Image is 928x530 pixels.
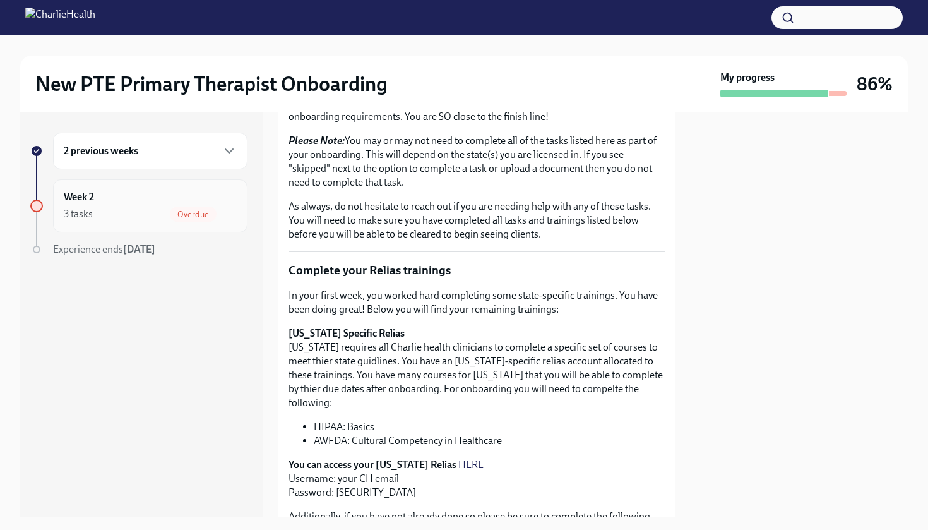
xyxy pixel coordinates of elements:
h6: Week 2 [64,190,94,204]
p: In your first week, you worked hard completing some state-specific trainings. You have been doing... [289,289,665,316]
span: Overdue [170,210,217,219]
p: Username: your CH email Password: [SECURITY_DATA] [289,458,665,500]
p: [US_STATE] requires all Charlie health clinicians to complete a specific set of courses to meet t... [289,327,665,410]
h6: 2 previous weeks [64,144,138,158]
a: Week 23 tasksOverdue [30,179,247,232]
strong: My progress [720,71,775,85]
h3: 86% [857,73,893,95]
li: AWFDA: Cultural Competency in Healthcare [314,434,665,448]
li: HIPAA: Basics [314,420,665,434]
h2: New PTE Primary Therapist Onboarding [35,71,388,97]
img: CharlieHealth [25,8,95,28]
p: You may or may not need to complete all of the tasks listed here as part of your onboarding. This... [289,134,665,190]
p: Complete your Relias trainings [289,262,665,279]
strong: You can access your [US_STATE] Relias [289,459,456,471]
strong: [US_STATE] Specific Relias [289,327,405,339]
span: Experience ends [53,243,155,255]
strong: [DATE] [123,243,155,255]
p: As always, do not hesitate to reach out if you are needing help with any of these tasks. You will... [289,200,665,241]
strong: Please Note: [289,135,345,147]
div: 2 previous weeks [53,133,247,169]
div: 3 tasks [64,207,93,221]
a: HERE [458,459,484,471]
